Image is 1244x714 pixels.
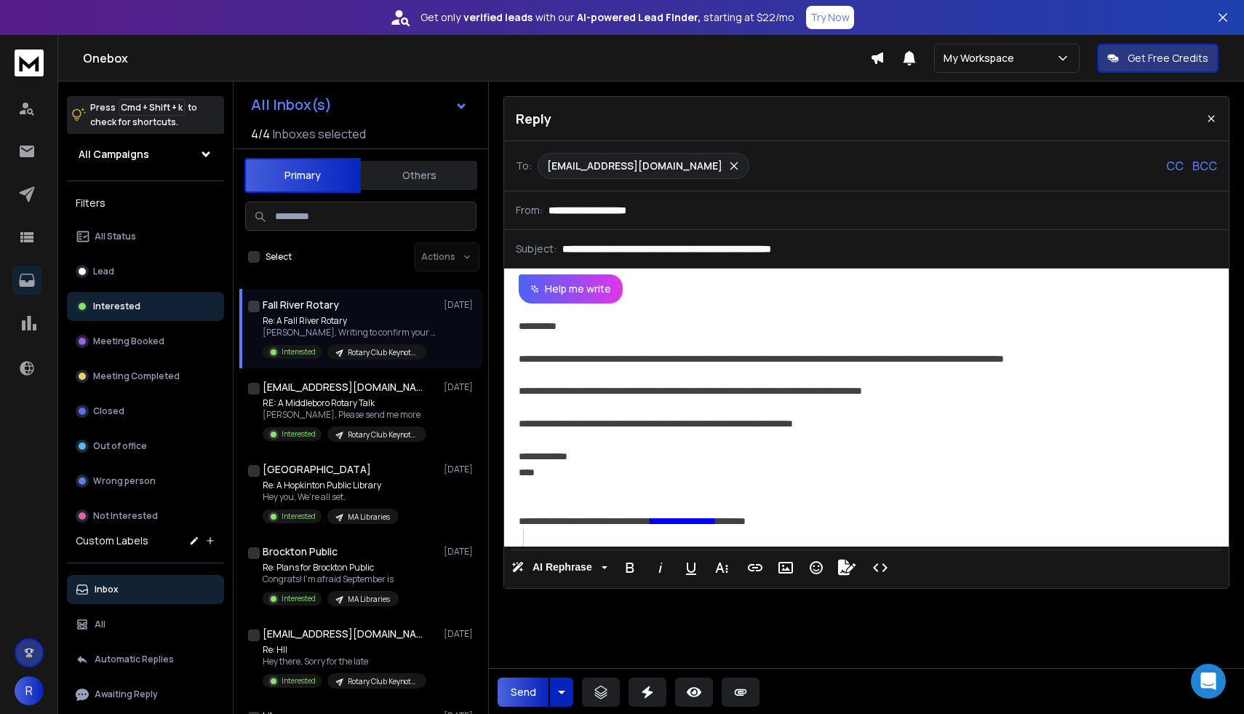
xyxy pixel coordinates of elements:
[95,231,136,242] p: All Status
[263,562,399,574] p: Re: Plans for Brockton Public
[263,315,437,327] p: Re: A Fall River Rotary
[67,140,224,169] button: All Campaigns
[251,98,332,112] h1: All Inbox(s)
[282,593,316,604] p: Interested
[516,159,532,173] p: To:
[348,676,418,687] p: Rotary Club Keynotes
[1166,157,1184,175] p: CC
[772,553,800,582] button: Insert Image (⌘P)
[1097,44,1219,73] button: Get Free Credits
[79,147,149,162] h1: All Campaigns
[93,405,124,417] p: Closed
[263,480,399,491] p: Re: A Hopkinton Public Library
[95,654,174,665] p: Automatic Replies
[263,462,371,477] h1: [GEOGRAPHIC_DATA]
[95,619,105,630] p: All
[616,553,644,582] button: Bold (⌘B)
[67,397,224,426] button: Closed
[93,336,164,347] p: Meeting Booked
[263,298,339,312] h1: Fall River Rotary
[15,676,44,705] button: R
[547,159,722,173] p: [EMAIL_ADDRESS][DOMAIN_NAME]
[866,553,894,582] button: Code View
[67,222,224,251] button: All Status
[15,49,44,76] img: logo
[444,381,477,393] p: [DATE]
[67,610,224,639] button: All
[93,370,180,382] p: Meeting Completed
[361,159,477,191] button: Others
[444,546,477,558] p: [DATE]
[348,347,418,358] p: Rotary Club Keynotes
[263,644,426,656] p: Re: HII
[93,510,158,522] p: Not Interested
[444,299,477,311] p: [DATE]
[67,680,224,709] button: Awaiting Reply
[76,533,148,548] h3: Custom Labels
[282,429,316,440] p: Interested
[444,628,477,640] p: [DATE]
[67,501,224,531] button: Not Interested
[741,553,769,582] button: Insert Link (⌘K)
[67,327,224,356] button: Meeting Booked
[420,10,794,25] p: Get only with our starting at $22/mo
[348,512,390,523] p: MA Libraries
[509,553,610,582] button: AI Rephrase
[944,51,1020,66] p: My Workspace
[263,409,426,421] p: [PERSON_NAME], Please send me more
[282,675,316,686] p: Interested
[677,553,705,582] button: Underline (⌘U)
[67,575,224,604] button: Inbox
[519,274,623,304] button: Help me write
[708,553,735,582] button: More Text
[516,203,543,218] p: From:
[516,242,557,256] p: Subject:
[263,491,399,503] p: Hey you, We're all set.
[263,627,423,641] h1: [EMAIL_ADDRESS][DOMAIN_NAME]
[647,553,674,582] button: Italic (⌘I)
[810,10,850,25] p: Try Now
[67,362,224,391] button: Meeting Completed
[93,266,114,277] p: Lead
[444,464,477,475] p: [DATE]
[806,6,854,29] button: Try Now
[530,561,595,574] span: AI Rephrase
[263,397,426,409] p: RE: A Middleboro Rotary Talk
[282,346,316,357] p: Interested
[348,429,418,440] p: Rotary Club Keynotes
[67,292,224,321] button: Interested
[516,108,551,129] p: Reply
[577,10,701,25] strong: AI-powered Lead Finder,
[266,251,292,263] label: Select
[67,467,224,496] button: Wrong person
[273,125,366,143] h3: Inboxes selected
[67,645,224,674] button: Automatic Replies
[95,689,158,700] p: Awaiting Reply
[463,10,533,25] strong: verified leads
[90,100,197,130] p: Press to check for shortcuts.
[833,553,861,582] button: Signature
[244,158,361,193] button: Primary
[95,584,119,595] p: Inbox
[263,380,423,394] h1: [EMAIL_ADDRESS][DOMAIN_NAME]
[263,544,338,559] h1: Brockton Public
[1192,157,1217,175] p: BCC
[67,257,224,286] button: Lead
[251,125,270,143] span: 4 / 4
[263,574,399,585] p: Congrats! I'm afraid September is
[67,193,224,213] h3: Filters
[119,99,185,116] span: Cmd + Shift + k
[93,301,140,312] p: Interested
[348,594,390,605] p: MA Libraries
[263,656,426,667] p: Hey there, Sorry for the late
[67,432,224,461] button: Out of office
[1191,664,1226,699] div: Open Intercom Messenger
[93,440,147,452] p: Out of office
[263,327,437,338] p: [PERSON_NAME], Writing to confirm your attendance
[282,511,316,522] p: Interested
[498,678,549,707] button: Send
[239,90,479,119] button: All Inbox(s)
[83,49,870,67] h1: Onebox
